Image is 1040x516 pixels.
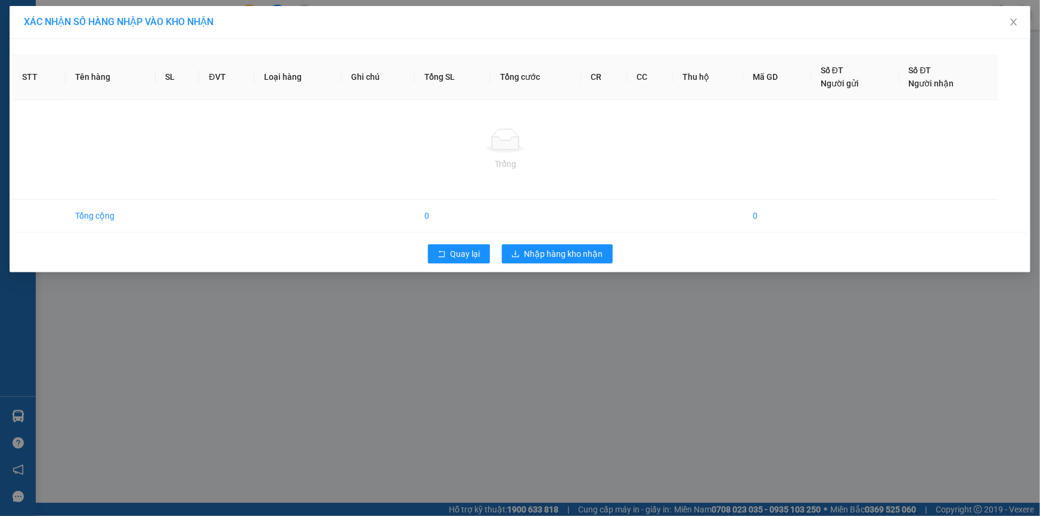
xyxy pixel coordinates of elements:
[415,200,491,232] td: 0
[13,54,66,100] th: STT
[743,200,811,232] td: 0
[66,54,156,100] th: Tên hàng
[524,247,603,260] span: Nhập hàng kho nhận
[6,6,173,92] li: [PERSON_NAME][GEOGRAPHIC_DATA][PERSON_NAME]
[1009,17,1019,27] span: close
[502,244,613,263] button: downloadNhập hàng kho nhận
[909,79,954,88] span: Người nhận
[66,200,156,232] td: Tổng cộng
[581,54,627,100] th: CR
[437,250,446,259] span: rollback
[342,54,415,100] th: Ghi chú
[428,244,490,263] button: rollbackQuay lại
[156,54,200,100] th: SL
[673,54,743,100] th: Thu hộ
[199,54,254,100] th: ĐVT
[490,54,581,100] th: Tổng cước
[22,157,989,170] div: Trống
[997,6,1030,39] button: Close
[451,247,480,260] span: Quay lại
[743,54,811,100] th: Mã GD
[627,54,673,100] th: CC
[821,79,859,88] span: Người gửi
[909,66,932,75] span: Số ĐT
[511,250,520,259] span: download
[254,54,342,100] th: Loại hàng
[821,66,843,75] span: Số ĐT
[24,16,213,27] span: XÁC NHẬN SỐ HÀNG NHẬP VÀO KHO NHẬN
[415,54,491,100] th: Tổng SL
